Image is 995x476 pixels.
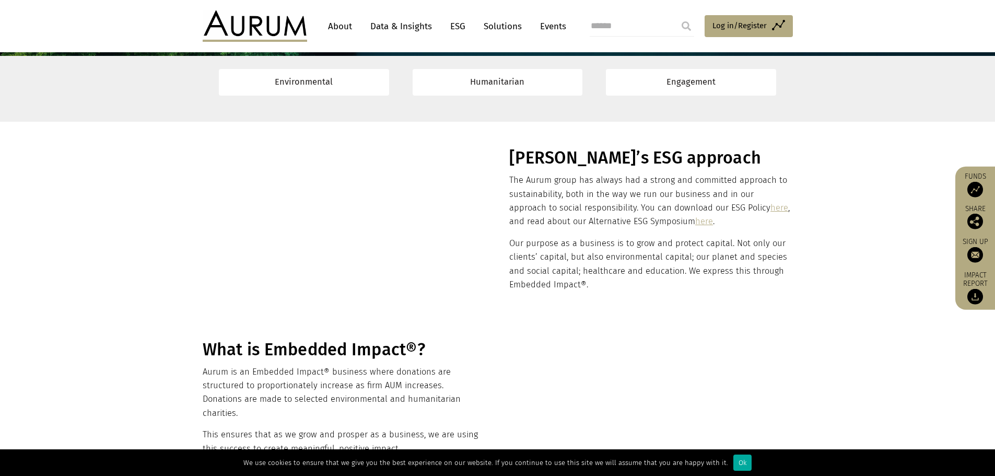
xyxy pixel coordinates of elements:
[705,15,793,37] a: Log in/Register
[478,17,527,36] a: Solutions
[413,69,583,96] a: Humanitarian
[203,365,483,421] p: Aurum is an Embedded Impact® business where donations are structured to proportionately increase ...
[219,69,389,96] a: Environmental
[535,17,566,36] a: Events
[695,216,713,226] a: here
[967,181,983,197] img: Access Funds
[203,428,483,456] p: This ensures that as we grow and prosper as a business, we are using this success to create meani...
[323,17,357,36] a: About
[961,270,990,305] a: Impact report
[733,455,752,471] div: Ok
[445,17,471,36] a: ESG
[676,16,697,37] input: Submit
[961,205,990,229] div: Share
[509,237,790,292] p: Our purpose as a business is to grow and protect capital. Not only our clients’ capital, but also...
[770,203,788,213] a: here
[606,69,776,96] a: Engagement
[961,171,990,197] a: Funds
[509,173,790,229] p: The Aurum group has always had a strong and committed approach to sustainability, both in the way...
[967,213,983,229] img: Share this post
[961,237,990,262] a: Sign up
[712,19,767,32] span: Log in/Register
[203,10,307,42] img: Aurum
[203,340,483,360] h1: What is Embedded Impact®?
[967,247,983,262] img: Sign up to our newsletter
[509,148,790,168] h1: [PERSON_NAME]’s ESG approach
[365,17,437,36] a: Data & Insights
